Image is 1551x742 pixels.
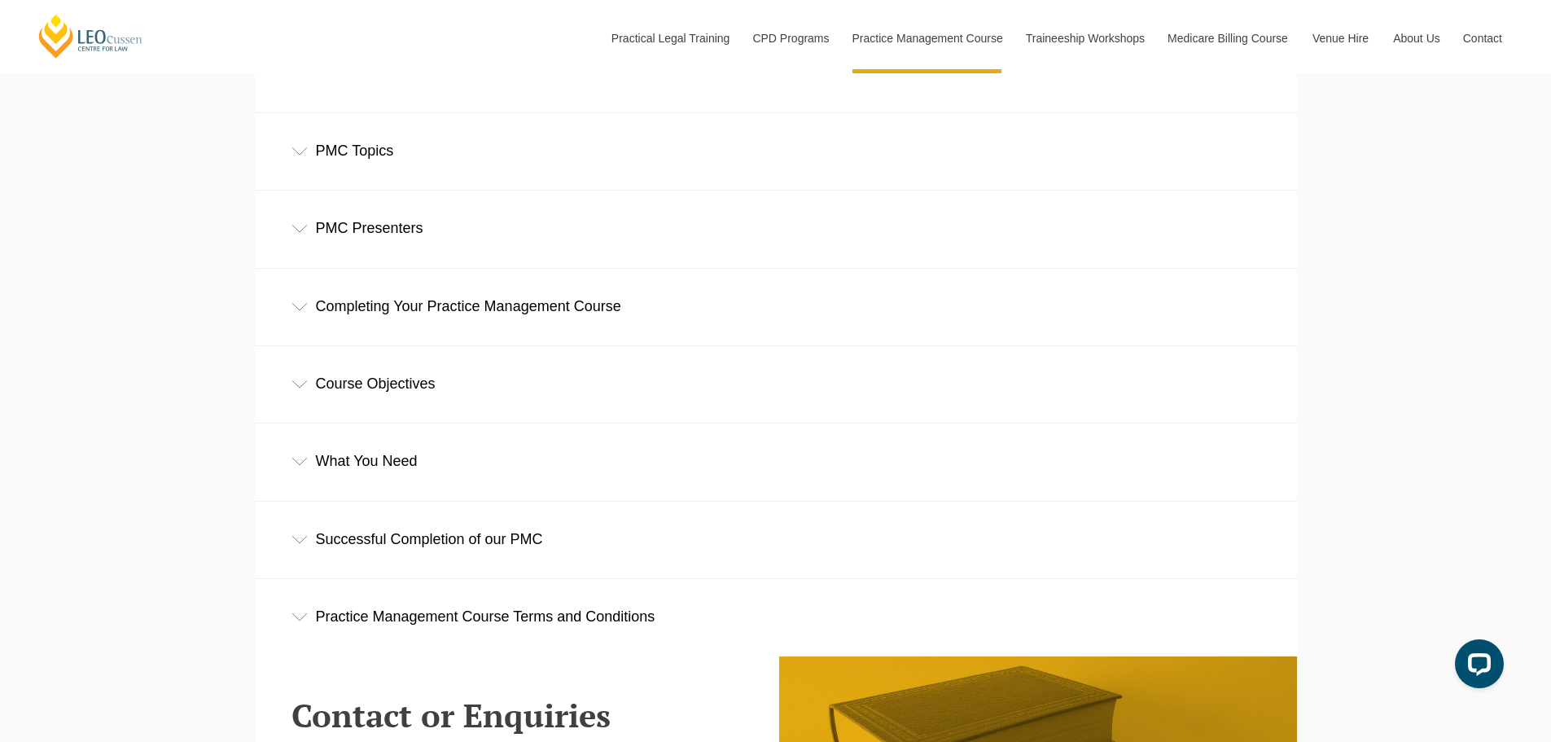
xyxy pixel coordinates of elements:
h2: Course Structure [291,43,1260,79]
a: Practice Management Course [840,3,1014,73]
div: Successful Completion of our PMC [255,502,1297,577]
div: Course Objectives [255,346,1297,422]
a: CPD Programs [740,3,839,73]
iframe: LiveChat chat widget [1442,633,1510,701]
div: Practice Management Course Terms and Conditions [255,579,1297,655]
div: PMC Presenters [255,191,1297,266]
a: About Us [1381,3,1451,73]
a: Practical Legal Training [599,3,741,73]
div: What You Need [255,424,1297,499]
a: Medicare Billing Course [1155,3,1300,73]
a: Traineeship Workshops [1014,3,1155,73]
a: Contact [1451,3,1514,73]
a: [PERSON_NAME] Centre for Law [37,13,145,59]
div: PMC Topics [255,113,1297,189]
a: Venue Hire [1300,3,1381,73]
div: Completing Your Practice Management Course [255,269,1297,345]
h2: Contact or Enquiries [291,697,764,733]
